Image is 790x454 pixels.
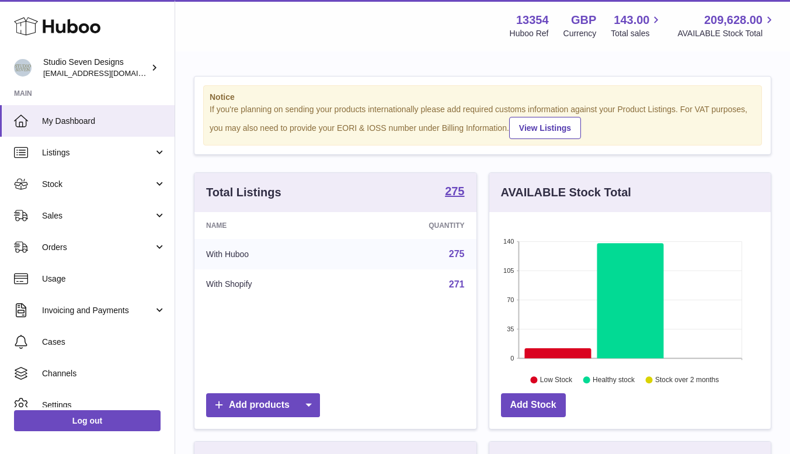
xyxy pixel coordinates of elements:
strong: 13354 [516,12,549,28]
span: Usage [42,273,166,285]
span: 143.00 [614,12,649,28]
th: Quantity [346,212,476,239]
span: Total sales [611,28,663,39]
a: 275 [445,185,464,199]
td: With Shopify [194,269,346,300]
span: [EMAIL_ADDRESS][DOMAIN_NAME] [43,68,172,78]
img: contact.studiosevendesigns@gmail.com [14,59,32,77]
span: Sales [42,210,154,221]
a: 271 [449,279,465,289]
th: Name [194,212,346,239]
span: Cases [42,337,166,348]
span: Stock [42,179,154,190]
text: Low Stock [540,376,572,384]
a: Log out [14,410,161,431]
span: Invoicing and Payments [42,305,154,316]
div: If you're planning on sending your products internationally please add required customs informati... [210,104,756,139]
text: 0 [510,355,514,362]
td: With Huboo [194,239,346,269]
h3: AVAILABLE Stock Total [501,185,631,200]
div: Huboo Ref [510,28,549,39]
span: My Dashboard [42,116,166,127]
text: 70 [507,296,514,303]
div: Studio Seven Designs [43,57,148,79]
span: Settings [42,400,166,411]
text: Stock over 2 months [655,376,719,384]
div: Currency [563,28,597,39]
a: View Listings [509,117,581,139]
strong: 275 [445,185,464,197]
a: 143.00 Total sales [611,12,663,39]
a: 275 [449,249,465,259]
strong: GBP [571,12,596,28]
text: 35 [507,325,514,332]
h3: Total Listings [206,185,281,200]
a: 209,628.00 AVAILABLE Stock Total [677,12,776,39]
strong: Notice [210,92,756,103]
span: Orders [42,242,154,253]
text: 105 [503,267,514,274]
span: AVAILABLE Stock Total [677,28,776,39]
a: Add products [206,393,320,417]
span: 209,628.00 [704,12,763,28]
a: Add Stock [501,393,566,417]
text: Healthy stock [593,376,635,384]
span: Channels [42,368,166,379]
text: 140 [503,238,514,245]
span: Listings [42,147,154,158]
